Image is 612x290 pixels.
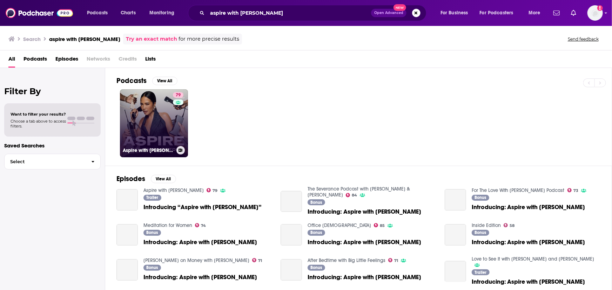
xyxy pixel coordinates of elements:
[587,5,603,21] img: User Profile
[472,279,585,285] a: Introducing: Aspire with Emma Grede
[173,92,183,98] a: 79
[436,7,477,19] button: open menu
[145,53,156,68] a: Lists
[597,5,603,11] svg: Add a profile image
[207,7,371,19] input: Search podcasts, credits, & more...
[308,274,421,280] span: Introducing: Aspire with [PERSON_NAME]
[6,6,73,20] img: Podchaser - Follow, Share and Rate Podcasts
[143,257,249,263] a: Jill on Money with Jill Schlesinger
[146,230,158,235] span: Bonus
[472,204,585,210] a: Introducing: Aspire with Emma Grede
[394,259,398,262] span: 71
[440,8,468,18] span: For Business
[82,7,117,19] button: open menu
[116,189,138,210] a: Introducing “Aspire with Emma Grede”
[116,174,176,183] a: EpisodesView All
[23,36,41,42] h3: Search
[308,274,421,280] a: Introducing: Aspire with Emma Grede
[116,7,140,19] a: Charts
[252,258,262,262] a: 71
[5,159,86,164] span: Select
[566,36,601,42] button: Send feedback
[445,189,466,210] a: Introducing: Aspire with Emma Grede
[201,224,206,227] span: 74
[87,53,110,68] span: Networks
[116,259,138,281] a: Introducing: Aspire with Emma Grede
[472,279,585,285] span: Introducing: Aspire with [PERSON_NAME]
[23,53,47,68] a: Podcasts
[587,5,603,21] span: Logged in as vivianamoreno
[195,5,433,21] div: Search podcasts, credits, & more...
[475,230,486,235] span: Bonus
[472,256,594,262] a: Love to See It with Emma and Claire
[149,8,174,18] span: Monitoring
[143,274,257,280] span: Introducing: Aspire with [PERSON_NAME]
[308,257,385,263] a: After Bedtime with Big Little Feelings
[116,76,147,85] h2: Podcasts
[374,11,403,15] span: Open Advanced
[310,265,322,270] span: Bonus
[143,239,257,245] a: Introducing: Aspire with Emma Grede
[380,224,385,227] span: 85
[308,222,371,228] a: Office Ladies
[346,193,357,197] a: 84
[120,89,188,157] a: 79Aspire with [PERSON_NAME]
[472,204,585,210] span: Introducing: Aspire with [PERSON_NAME]
[568,7,579,19] a: Show notifications dropdown
[371,9,406,17] button: Open AdvancedNew
[475,195,486,200] span: Bonus
[143,222,192,228] a: Meditation for Women
[445,261,466,282] a: Introducing: Aspire with Emma Grede
[472,239,585,245] a: Introducing: Aspire with Emma Grede
[504,223,515,227] a: 58
[87,8,108,18] span: Podcasts
[179,35,239,43] span: for more precise results
[116,76,177,85] a: PodcastsView All
[472,239,585,245] span: Introducing: Aspire with [PERSON_NAME]
[213,189,217,192] span: 79
[480,8,513,18] span: For Podcasters
[352,194,357,197] span: 84
[310,200,322,205] span: Bonus
[308,239,421,245] a: Introducing: Aspire with Emma Grede
[11,112,66,117] span: Want to filter your results?
[152,77,177,85] button: View All
[126,35,177,43] a: Try an exact match
[308,239,421,245] span: Introducing: Aspire with [PERSON_NAME]
[281,259,302,281] a: Introducing: Aspire with Emma Grede
[472,187,565,193] a: For The Love With Jen Hatmaker Podcast
[143,204,262,210] span: Introducing “Aspire with [PERSON_NAME]”
[143,239,257,245] span: Introducing: Aspire with [PERSON_NAME]
[529,8,540,18] span: More
[4,142,101,149] p: Saved Searches
[281,191,302,212] a: Introducing: Aspire with Emma Grede
[4,86,101,96] h2: Filter By
[176,92,181,99] span: 79
[146,265,158,270] span: Bonus
[258,259,262,262] span: 71
[119,53,137,68] span: Credits
[55,53,78,68] a: Episodes
[49,36,120,42] h3: aspire with [PERSON_NAME]
[374,223,385,227] a: 85
[445,224,466,246] a: Introducing: Aspire with Emma Grede
[573,189,578,192] span: 73
[388,258,398,262] a: 71
[143,187,204,193] a: Aspire with Emma Grede
[116,224,138,246] a: Introducing: Aspire with Emma Grede
[121,8,136,18] span: Charts
[475,7,524,19] button: open menu
[4,154,101,170] button: Select
[207,188,218,192] a: 79
[151,175,176,183] button: View All
[143,274,257,280] a: Introducing: Aspire with Emma Grede
[524,7,549,19] button: open menu
[123,147,174,153] h3: Aspire with [PERSON_NAME]
[308,209,421,215] a: Introducing: Aspire with Emma Grede
[567,188,579,192] a: 73
[8,53,15,68] span: All
[472,222,501,228] a: Inside Edition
